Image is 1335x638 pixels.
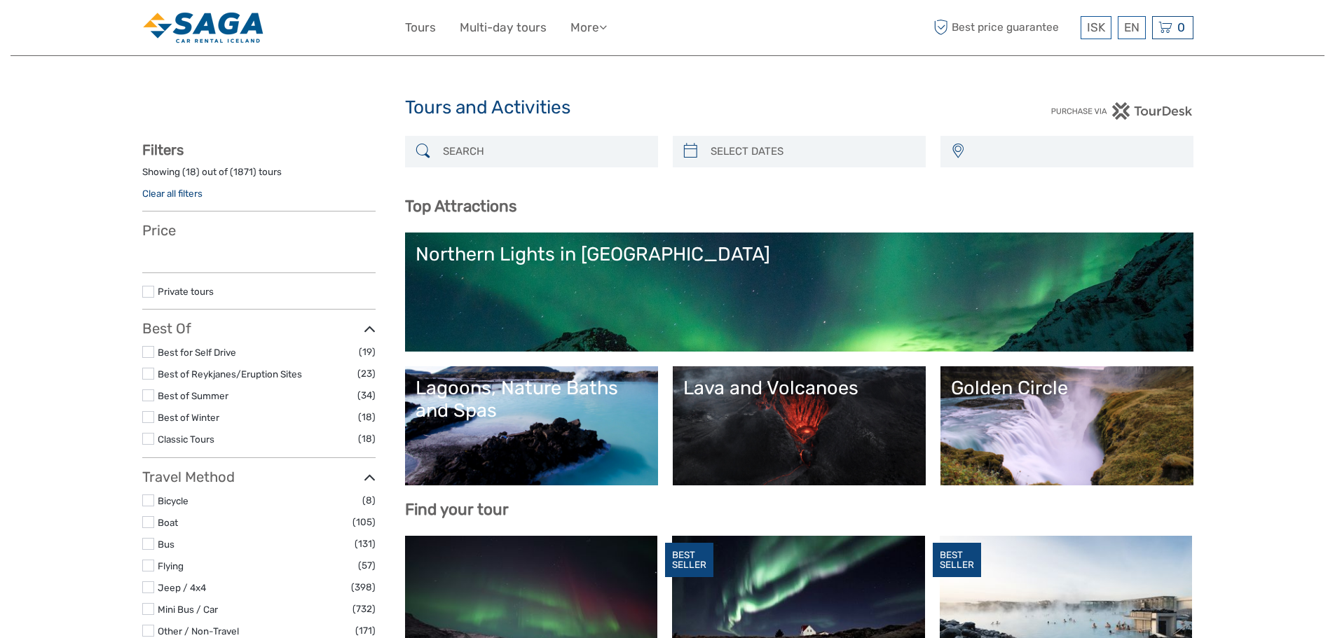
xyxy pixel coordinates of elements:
span: (19) [359,344,376,360]
a: Classic Tours [158,434,214,445]
a: Mini Bus / Car [158,604,218,615]
span: (732) [352,601,376,617]
a: Boat [158,517,178,528]
strong: Filters [142,141,184,158]
div: Northern Lights in [GEOGRAPHIC_DATA] [416,243,1183,265]
span: (57) [358,557,376,574]
a: Best of Summer [158,390,228,401]
a: Jeep / 4x4 [158,582,206,593]
a: Tours [405,18,436,38]
span: (18) [358,409,376,425]
input: SEARCH [437,139,651,164]
span: 0 [1175,20,1187,34]
div: Lava and Volcanoes [683,377,915,399]
h3: Best Of [142,320,376,337]
b: Find your tour [405,500,509,519]
span: (105) [352,514,376,530]
a: Best of Winter [158,412,219,423]
h3: Price [142,222,376,239]
h3: Travel Method [142,469,376,485]
a: Clear all filters [142,188,203,199]
div: Lagoons, Nature Baths and Spas [416,377,648,422]
div: Golden Circle [951,377,1183,399]
a: Lagoons, Nature Baths and Spas [416,377,648,475]
span: (18) [358,431,376,447]
div: Showing ( ) out of ( ) tours [142,165,376,187]
a: Bus [158,539,174,550]
img: 3406-8afaa5dc-78b9-46c7-9589-349034b5856c_logo_small.png [142,11,265,45]
label: 18 [186,165,196,179]
h1: Tours and Activities [405,97,931,119]
span: (8) [362,492,376,508]
a: Best for Self Drive [158,347,236,358]
a: More [570,18,607,38]
div: BEST SELLER [665,543,713,578]
span: (398) [351,579,376,595]
b: Top Attractions [405,197,516,216]
span: ISK [1087,20,1105,34]
a: Best of Reykjanes/Eruption Sites [158,368,302,380]
a: Northern Lights in [GEOGRAPHIC_DATA] [416,243,1183,341]
span: (34) [357,387,376,403]
a: Flying [158,560,184,571]
a: Private tours [158,286,214,297]
img: PurchaseViaTourDesk.png [1050,102,1193,120]
input: SELECT DATES [705,139,919,164]
a: Other / Non-Travel [158,625,239,637]
a: Multi-day tours [460,18,547,38]
a: Golden Circle [951,377,1183,475]
span: (23) [357,366,376,382]
div: EN [1118,16,1146,39]
label: 1871 [233,165,253,179]
a: Lava and Volcanoes [683,377,915,475]
span: Best price guarantee [931,16,1077,39]
a: Bicycle [158,495,189,506]
div: BEST SELLER [933,543,981,578]
span: (131) [355,536,376,552]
